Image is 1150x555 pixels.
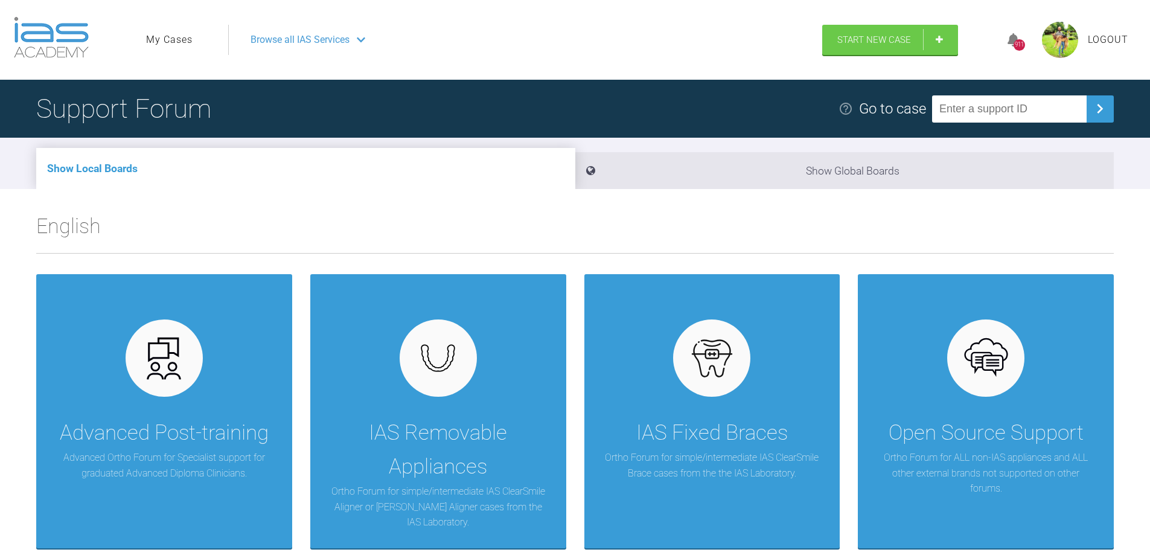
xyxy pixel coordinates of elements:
p: Ortho Forum for simple/intermediate IAS ClearSmile Brace cases from the the IAS Laboratory. [602,450,822,481]
div: Go to case [859,97,926,120]
p: Ortho Forum for ALL non-IAS appliances and ALL other external brands not supported on other forums. [876,450,1096,496]
img: advanced.73cea251.svg [141,335,187,382]
a: Advanced Post-trainingAdvanced Ortho Forum for Specialist support for graduated Advanced Diploma ... [36,274,292,548]
h1: Support Forum [36,88,211,130]
img: fixed.9f4e6236.svg [689,335,735,382]
a: IAS Fixed BracesOrtho Forum for simple/intermediate IAS ClearSmile Brace cases from the the IAS L... [584,274,840,548]
input: Enter a support ID [932,95,1087,123]
h2: English [36,210,1114,253]
li: Show Local Boards [36,148,575,189]
li: Show Global Boards [575,152,1114,189]
div: 911 [1014,39,1025,51]
div: Open Source Support [889,416,1084,450]
img: logo-light.3e3ef733.png [14,17,89,58]
div: Advanced Post-training [60,416,269,450]
img: profile.png [1042,22,1078,58]
a: Logout [1088,32,1128,48]
div: IAS Removable Appliances [328,416,548,484]
span: Browse all IAS Services [251,32,350,48]
img: chevronRight.28bd32b0.svg [1090,99,1110,118]
p: Ortho Forum for simple/intermediate IAS ClearSmile Aligner or [PERSON_NAME] Aligner cases from th... [328,484,548,530]
a: My Cases [146,32,193,48]
p: Advanced Ortho Forum for Specialist support for graduated Advanced Diploma Clinicians. [54,450,274,481]
a: Open Source SupportOrtho Forum for ALL non-IAS appliances and ALL other external brands not suppo... [858,274,1114,548]
a: IAS Removable AppliancesOrtho Forum for simple/intermediate IAS ClearSmile Aligner or [PERSON_NAM... [310,274,566,548]
img: removables.927eaa4e.svg [415,341,461,376]
a: Start New Case [822,25,958,55]
div: IAS Fixed Braces [636,416,788,450]
img: help.e70b9f3d.svg [839,101,853,116]
span: Start New Case [837,34,911,45]
img: opensource.6e495855.svg [963,335,1009,382]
